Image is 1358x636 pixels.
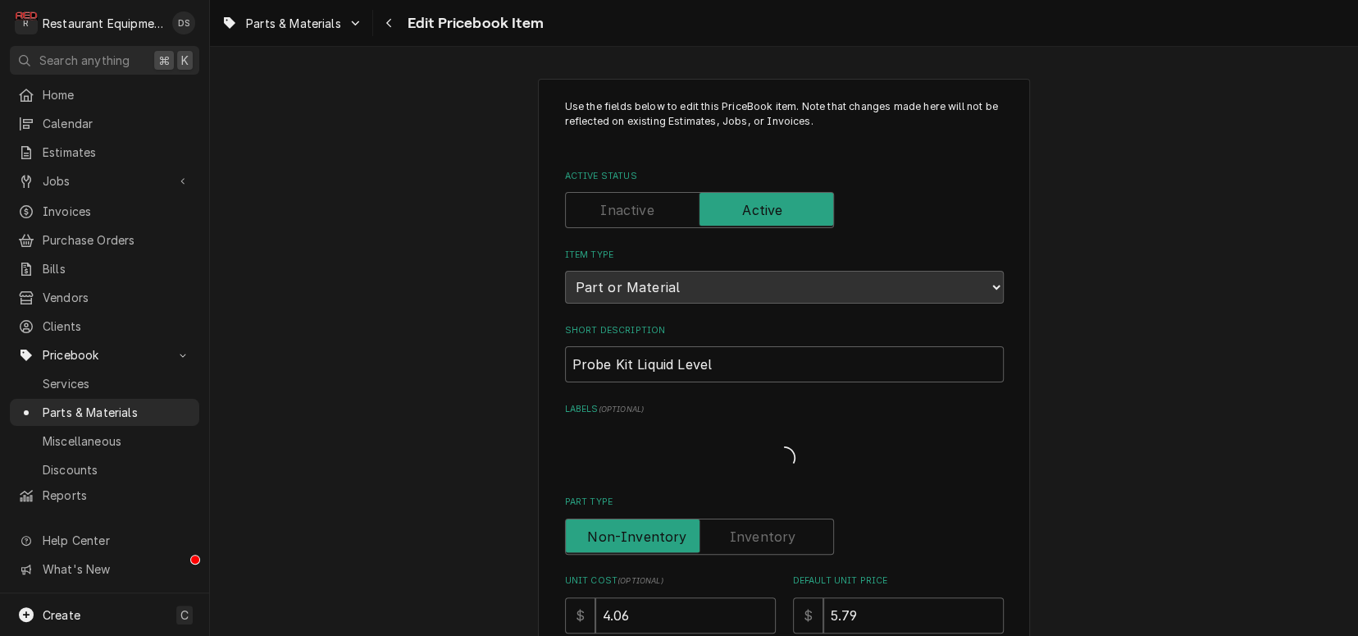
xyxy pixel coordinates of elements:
a: Purchase Orders [10,226,199,254]
span: Search anything [39,52,130,69]
input: Name used to describe this Part or Material [565,346,1004,382]
a: Invoices [10,198,199,225]
a: Go to Parts & Materials [215,10,369,37]
span: Pricebook [43,346,166,364]
label: Default Unit Price [793,574,1004,588]
span: Calendar [43,115,191,132]
a: Calendar [10,110,199,137]
span: Loading... [772,442,795,476]
div: Item Type [565,249,1004,304]
div: Short Description [565,324,1004,382]
span: C [180,606,189,624]
a: Miscellaneous [10,428,199,455]
span: Miscellaneous [43,432,191,450]
span: ( optional ) [598,405,644,414]
button: Search anything⌘K [10,46,199,75]
span: Parts & Materials [43,404,191,421]
span: Edit Pricebook Item [403,12,544,34]
div: Active Status [565,170,1004,228]
button: Navigate back [376,10,403,36]
span: ( optional ) [617,576,663,585]
span: Create [43,608,80,622]
label: Short Description [565,324,1004,337]
span: Vendors [43,289,191,306]
span: Jobs [43,172,166,190]
p: Use the fields below to edit this PriceBook item. Note that changes made here will not be reflect... [565,99,1004,144]
span: Clients [43,318,191,335]
a: Go to What's New [10,556,199,583]
label: Item Type [565,249,1004,262]
span: Purchase Orders [43,231,191,249]
div: Default Unit Price [793,574,1004,633]
a: Bills [10,255,199,282]
div: $ [565,597,595,634]
span: Estimates [43,144,191,161]
a: Parts & Materials [10,399,199,426]
div: DS [172,11,195,34]
span: Home [43,86,191,103]
div: Unit Cost [565,574,776,633]
label: Part Type [565,496,1004,509]
a: Reports [10,482,199,509]
div: Restaurant Equipment Diagnostics [43,15,163,32]
span: K [181,52,189,69]
label: Unit Cost [565,574,776,588]
div: Part Type [565,496,1004,554]
span: ⌘ [158,52,170,69]
div: Restaurant Equipment Diagnostics's Avatar [15,11,38,34]
div: R [15,11,38,34]
span: Services [43,375,191,392]
a: Discounts [10,456,199,483]
label: Active Status [565,170,1004,183]
a: Home [10,81,199,108]
span: What's New [43,561,189,578]
span: Bills [43,260,191,277]
a: Go to Pricebook [10,341,199,368]
a: Vendors [10,284,199,311]
a: Estimates [10,139,199,166]
span: Discounts [43,461,191,478]
a: Go to Jobs [10,167,199,194]
a: Go to Help Center [10,527,199,554]
div: $ [793,597,823,634]
a: Clients [10,313,199,340]
div: Labels [565,403,1004,476]
label: Labels [565,403,1004,416]
span: Help Center [43,532,189,549]
span: Invoices [43,203,191,220]
div: Derek Stewart's Avatar [172,11,195,34]
span: Parts & Materials [246,15,341,32]
span: Reports [43,487,191,504]
a: Services [10,370,199,397]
